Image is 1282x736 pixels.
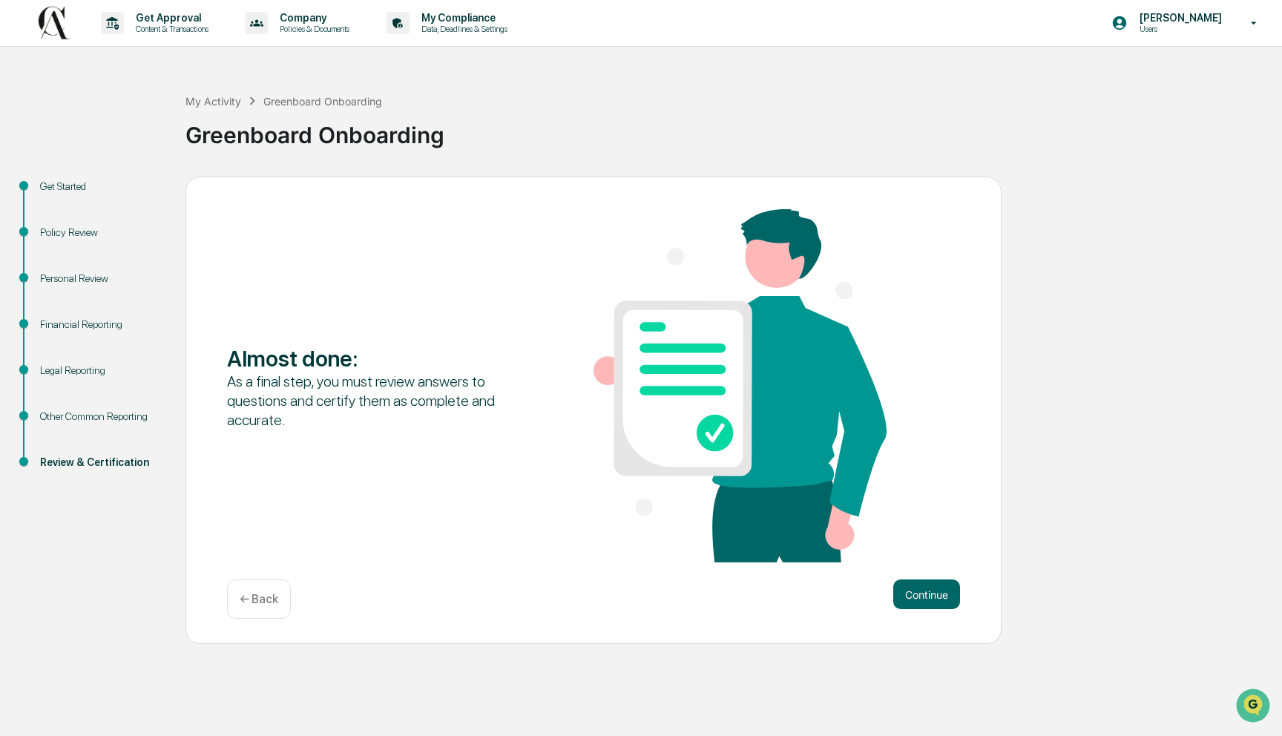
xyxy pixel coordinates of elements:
p: Company [268,12,357,24]
div: Almost done : [227,345,520,372]
a: 🗄️Attestations [102,181,190,208]
p: Get Approval [124,12,216,24]
p: Policies & Documents [268,24,357,34]
span: Preclearance [30,187,96,202]
div: Get Started [40,179,162,194]
div: 🗄️ [108,188,119,200]
img: 1746055101610-c473b297-6a78-478c-a979-82029cc54cd1 [15,114,42,140]
p: How can we help? [15,31,270,55]
div: Policy Review [40,225,162,240]
div: Other Common Reporting [40,409,162,424]
div: Financial Reporting [40,317,162,332]
span: Pylon [148,252,180,263]
div: Personal Review [40,271,162,286]
img: logo [36,6,71,39]
p: [PERSON_NAME] [1128,12,1229,24]
div: 🔎 [15,217,27,229]
p: Content & Transactions [124,24,216,34]
span: Attestations [122,187,184,202]
div: Start new chat [50,114,243,128]
div: 🖐️ [15,188,27,200]
div: Legal Reporting [40,363,162,378]
div: We're available if you need us! [50,128,188,140]
a: Powered byPylon [105,251,180,263]
img: Almost done [594,209,887,562]
div: Greenboard Onboarding [263,95,382,108]
button: Continue [893,579,960,609]
span: Data Lookup [30,215,93,230]
div: As a final step, you must review answers to questions and certify them as complete and accurate. [227,372,520,430]
p: Data, Deadlines & Settings [410,24,515,34]
p: ← Back [240,592,278,606]
div: My Activity [185,95,241,108]
button: Start new chat [252,118,270,136]
p: My Compliance [410,12,515,24]
a: 🔎Data Lookup [9,209,99,236]
a: 🖐️Preclearance [9,181,102,208]
p: Users [1128,24,1229,34]
div: Review & Certification [40,455,162,470]
div: Greenboard Onboarding [185,110,1275,148]
iframe: Open customer support [1235,687,1275,727]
